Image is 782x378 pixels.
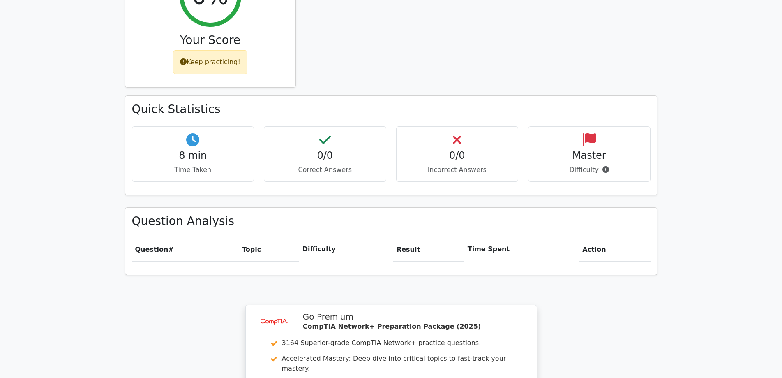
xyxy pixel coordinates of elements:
p: Difficulty [535,165,644,175]
p: Time Taken [139,165,247,175]
h3: Question Analysis [132,214,651,228]
h4: 0/0 [403,150,512,162]
h3: Your Score [132,33,289,47]
th: Difficulty [299,238,393,261]
th: # [132,238,239,261]
th: Topic [239,238,299,261]
h4: 8 min [139,150,247,162]
p: Incorrect Answers [403,165,512,175]
th: Result [393,238,464,261]
h4: 0/0 [271,150,379,162]
p: Correct Answers [271,165,379,175]
span: Question [135,246,168,253]
div: Keep practicing! [173,50,247,74]
th: Action [579,238,650,261]
h4: Master [535,150,644,162]
h3: Quick Statistics [132,102,651,116]
th: Time Spent [464,238,579,261]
